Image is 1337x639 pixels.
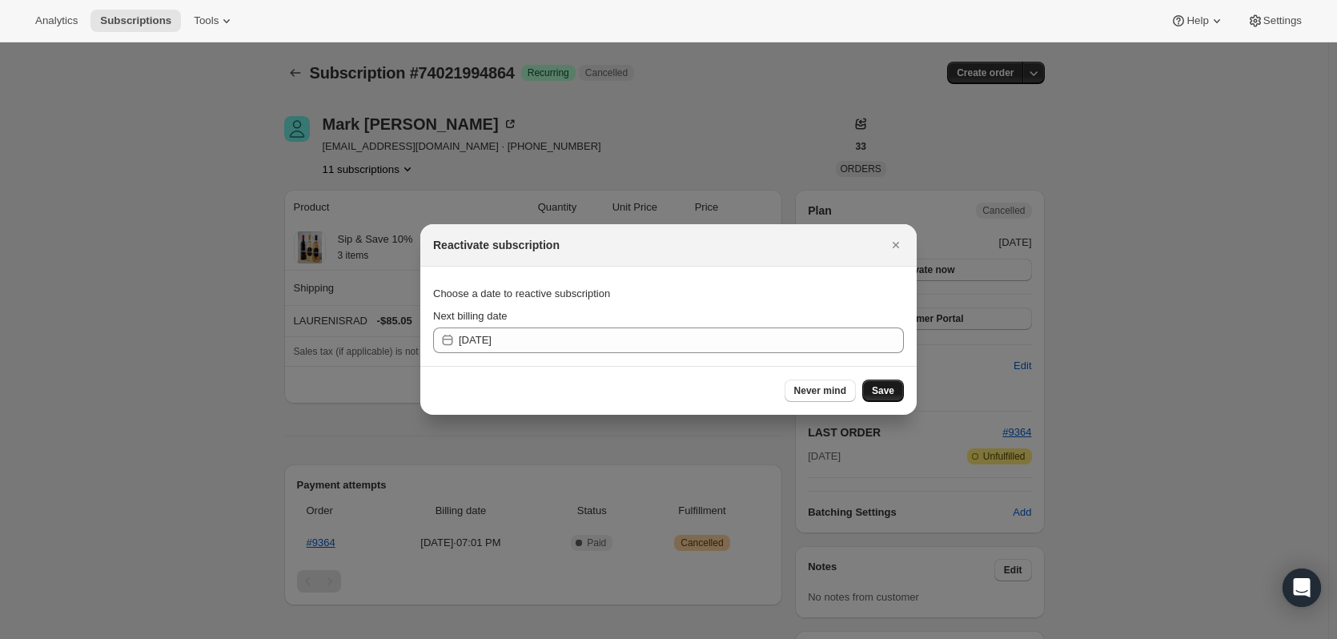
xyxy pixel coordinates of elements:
button: Help [1161,10,1234,32]
button: Save [862,380,904,402]
button: Analytics [26,10,87,32]
h2: Reactivate subscription [433,237,560,253]
button: Settings [1238,10,1311,32]
span: Save [872,384,894,397]
span: Analytics [35,14,78,27]
span: Settings [1263,14,1302,27]
span: Next billing date [433,310,508,322]
span: Never mind [794,384,846,397]
div: Open Intercom Messenger [1283,569,1321,607]
div: Choose a date to reactive subscription [433,279,904,308]
button: Subscriptions [90,10,181,32]
button: Never mind [785,380,856,402]
button: Close [885,234,907,256]
span: Tools [194,14,219,27]
button: Tools [184,10,244,32]
span: Help [1186,14,1208,27]
span: Subscriptions [100,14,171,27]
